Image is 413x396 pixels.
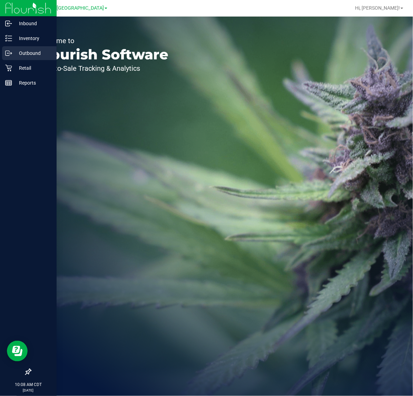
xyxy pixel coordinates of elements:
inline-svg: Retail [5,65,12,71]
p: [DATE] [3,388,53,393]
p: Seed-to-Sale Tracking & Analytics [37,65,168,72]
inline-svg: Inventory [5,35,12,42]
p: Retail [12,64,53,72]
inline-svg: Inbound [5,20,12,27]
iframe: Resource center [7,341,28,361]
p: Flourish Software [37,48,168,61]
inline-svg: Outbound [5,50,12,57]
p: Outbound [12,49,53,57]
p: Inbound [12,19,53,28]
inline-svg: Reports [5,79,12,86]
p: 10:08 AM CDT [3,381,53,388]
span: TX Austin [GEOGRAPHIC_DATA] [33,5,104,11]
p: Welcome to [37,37,168,44]
span: Hi, [PERSON_NAME]! [355,5,400,11]
p: Inventory [12,34,53,42]
p: Reports [12,79,53,87]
